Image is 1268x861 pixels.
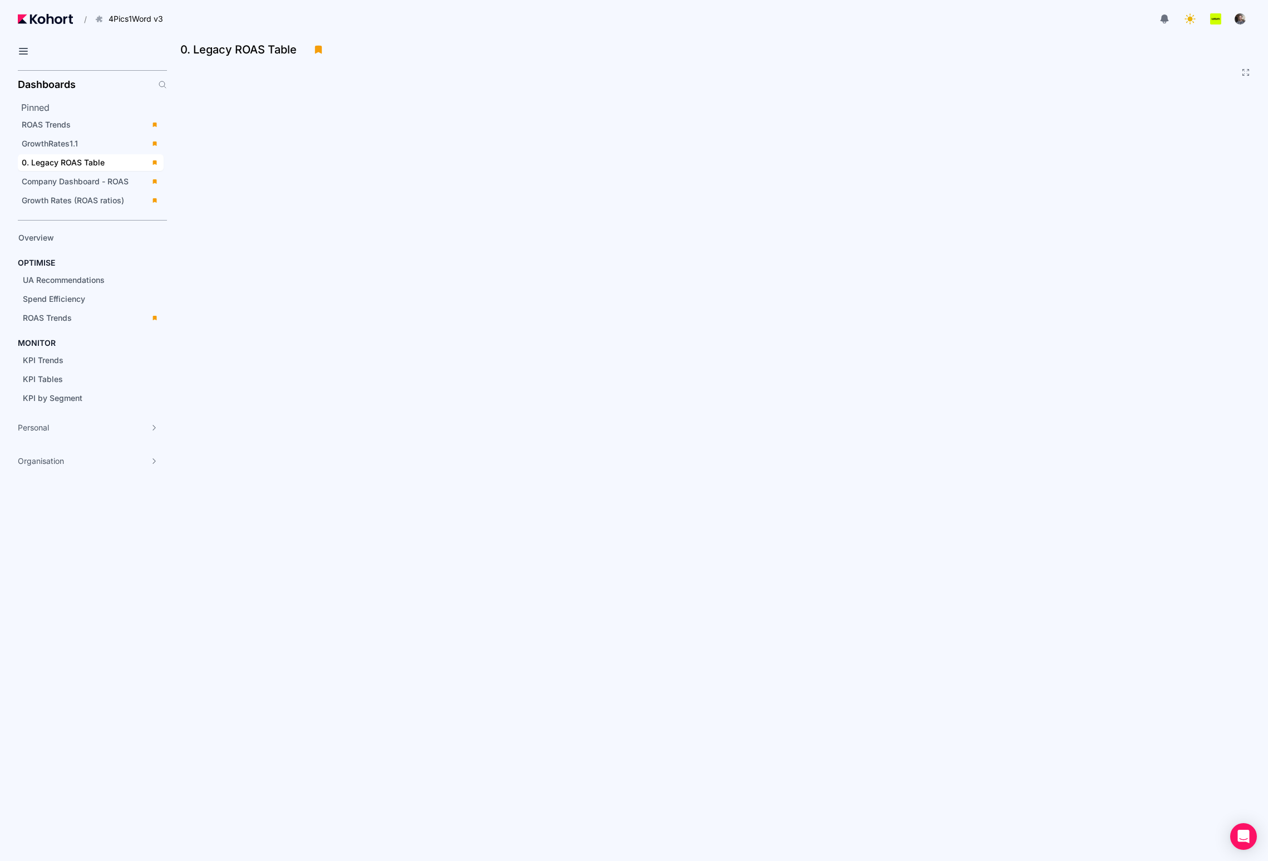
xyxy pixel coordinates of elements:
[14,229,148,246] a: Overview
[22,195,124,205] span: Growth Rates (ROAS ratios)
[21,101,167,114] h2: Pinned
[19,371,148,388] a: KPI Tables
[22,158,105,167] span: 0. Legacy ROAS Table
[19,352,148,369] a: KPI Trends
[180,44,303,55] h3: 0. Legacy ROAS Table
[18,173,164,190] a: Company Dashboard - ROAS
[23,355,63,365] span: KPI Trends
[18,80,76,90] h2: Dashboards
[23,313,72,322] span: ROAS Trends
[19,272,148,288] a: UA Recommendations
[22,177,129,186] span: Company Dashboard - ROAS
[18,135,164,152] a: GrowthRates1.1
[18,154,164,171] a: 0. Legacy ROAS Table
[23,374,63,384] span: KPI Tables
[1230,823,1257,850] div: Open Intercom Messenger
[22,120,71,129] span: ROAS Trends
[18,233,54,242] span: Overview
[18,257,55,268] h4: OPTIMISE
[75,13,87,25] span: /
[18,337,56,349] h4: MONITOR
[18,116,164,133] a: ROAS Trends
[18,192,164,209] a: Growth Rates (ROAS ratios)
[19,390,148,407] a: KPI by Segment
[109,13,163,25] span: 4Pics1Word v3
[23,294,85,304] span: Spend Efficiency
[19,291,148,307] a: Spend Efficiency
[1210,13,1221,25] img: logo_Lotum_Logo_20240521114851236074.png
[19,310,164,326] a: ROAS Trends
[18,14,73,24] img: Kohort logo
[23,393,82,403] span: KPI by Segment
[1241,68,1250,77] button: Fullscreen
[22,139,78,148] span: GrowthRates1.1
[89,9,175,28] button: 4Pics1Word v3
[18,422,49,433] span: Personal
[23,275,105,285] span: UA Recommendations
[18,456,64,467] span: Organisation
